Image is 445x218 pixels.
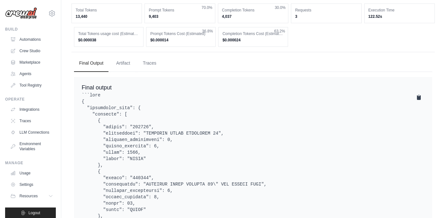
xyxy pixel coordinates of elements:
[295,8,357,13] dt: Requests
[8,179,56,190] a: Settings
[150,38,211,43] dd: $0.000014
[222,14,284,19] dd: 4,037
[413,187,445,218] iframe: Chat Widget
[28,210,40,215] span: Logout
[149,8,211,13] dt: Prompt Tokens
[8,57,56,67] a: Marketplace
[202,5,212,10] span: 70.0%
[8,34,56,45] a: Automations
[138,55,161,72] button: Traces
[5,27,56,32] div: Build
[8,80,56,90] a: Tool Registry
[149,14,211,19] dd: 9,403
[111,55,135,72] button: Artifact
[274,29,285,34] span: 63.2%
[74,55,108,72] button: Final Output
[19,193,38,199] span: Resources
[222,31,284,36] dt: Completion Tokens Cost (Estimated)
[8,168,56,178] a: Usage
[5,97,56,102] div: Operate
[8,191,56,201] button: Resources
[368,8,431,13] dt: Execution Time
[76,14,138,19] dd: 13,440
[5,7,37,19] img: Logo
[5,160,56,165] div: Manage
[8,116,56,126] a: Traces
[8,69,56,79] a: Agents
[8,104,56,115] a: Integrations
[8,46,56,56] a: Crew Studio
[8,127,56,137] a: LLM Connections
[222,8,284,13] dt: Completion Tokens
[275,5,286,10] span: 30.0%
[8,139,56,154] a: Environment Variables
[78,38,139,43] dd: $0.000038
[82,84,112,91] span: Final output
[295,14,357,19] dd: 3
[222,38,284,43] dd: $0.000024
[78,31,139,36] dt: Total Tokens usage cost (Estimated)
[76,8,138,13] dt: Total Tokens
[202,29,213,34] span: 36.8%
[150,31,211,36] dt: Prompt Tokens Cost (Estimated)
[368,14,431,19] dd: 122.52s
[413,187,445,218] div: Widget de chat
